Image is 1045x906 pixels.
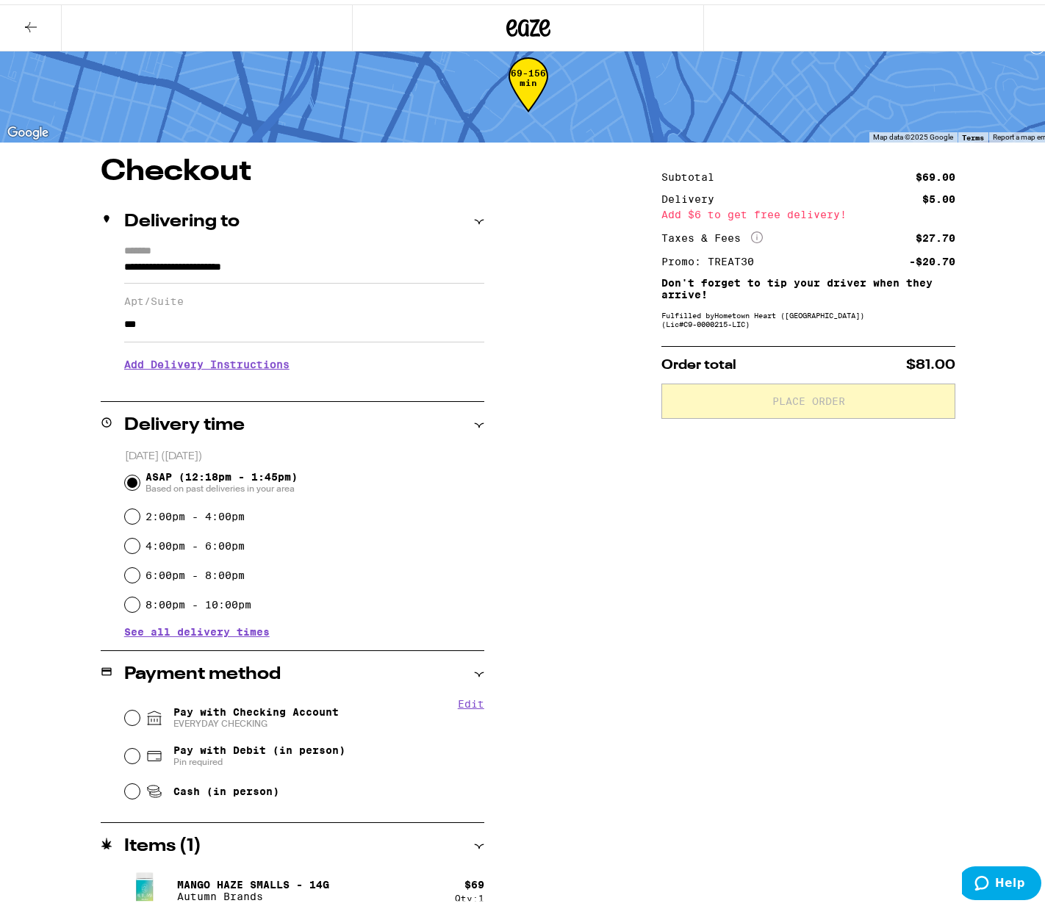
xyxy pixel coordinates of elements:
label: 2:00pm - 4:00pm [146,506,245,518]
span: Pay with Checking Account [173,702,339,725]
div: $27.70 [916,229,955,239]
div: -$20.70 [909,252,955,262]
label: 6:00pm - 8:00pm [146,565,245,577]
div: 69-156 min [509,64,548,119]
h3: Add Delivery Instructions [124,343,484,377]
div: Add $6 to get free delivery! [661,205,955,215]
button: Place Order [661,379,955,414]
span: Map data ©2025 Google [873,129,953,137]
p: [DATE] ([DATE]) [125,445,484,459]
a: Open this area in Google Maps (opens a new window) [4,119,52,138]
span: $81.00 [906,354,955,367]
span: Order total [661,354,736,367]
h2: Payment method [124,661,281,679]
div: $ 69 [464,874,484,886]
h2: Delivering to [124,209,240,226]
div: $69.00 [916,168,955,178]
div: Subtotal [661,168,725,178]
p: Mango Haze Smalls - 14g [177,874,329,886]
div: Fulfilled by Hometown Heart ([GEOGRAPHIC_DATA]) (Lic# C9-0000215-LIC ) [661,306,955,324]
label: 8:00pm - 10:00pm [146,594,251,606]
div: Taxes & Fees [661,227,763,240]
span: Pay with Debit (in person) [173,740,345,752]
div: Delivery [661,190,725,200]
span: Place Order [772,392,845,402]
span: EVERYDAY CHECKING [173,713,339,725]
p: We'll contact you at [PHONE_NUMBER] when we arrive [124,377,484,389]
span: Pin required [173,752,345,763]
label: Apt/Suite [124,291,484,303]
div: $5.00 [922,190,955,200]
h2: Delivery time [124,412,245,430]
button: Edit [458,694,484,705]
img: Google [4,119,52,138]
h2: Items ( 1 ) [124,833,201,851]
a: Terms [962,129,984,137]
button: See all delivery times [124,622,270,633]
div: Qty: 1 [455,889,484,899]
h1: Checkout [101,153,484,182]
div: Promo: TREAT30 [661,252,764,262]
span: ASAP (12:18pm - 1:45pm) [146,467,298,490]
p: Don't forget to tip your driver when they arrive! [661,273,955,296]
span: Based on past deliveries in your area [146,478,298,490]
label: 4:00pm - 6:00pm [146,536,245,547]
iframe: Opens a widget where you can find more information [962,862,1041,899]
p: Autumn Brands [177,886,329,898]
span: Cash (in person) [173,781,279,793]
